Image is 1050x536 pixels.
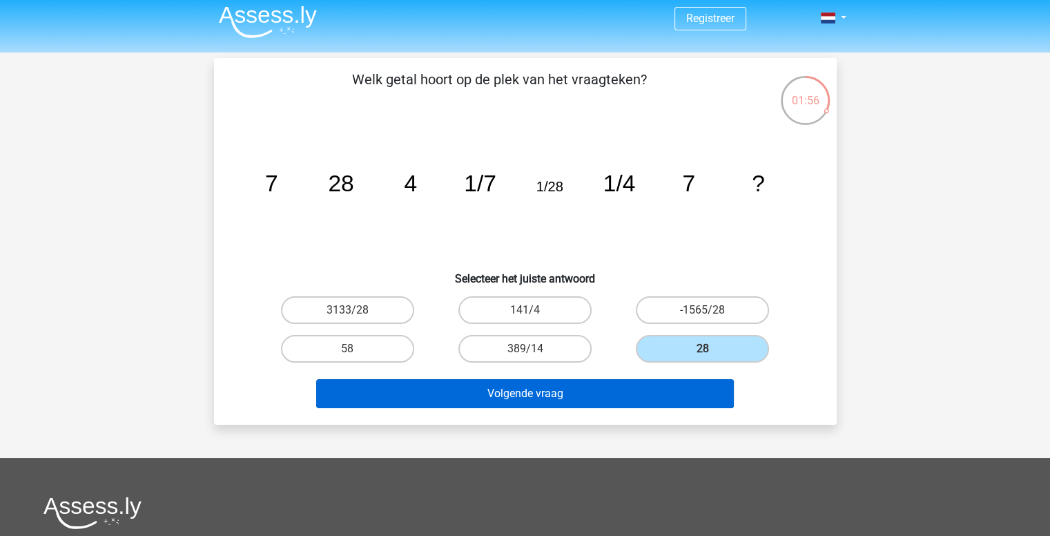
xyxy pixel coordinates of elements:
[636,296,769,324] label: -1565/28
[316,379,734,408] button: Volgende vraag
[281,335,414,363] label: 58
[236,69,763,111] p: Welk getal hoort op de plek van het vraagteken?
[458,335,592,363] label: 389/14
[219,6,317,38] img: Assessly
[264,171,278,196] tspan: 7
[458,296,592,324] label: 141/4
[603,171,635,196] tspan: 1/4
[464,171,496,196] tspan: 1/7
[281,296,414,324] label: 3133/28
[682,171,695,196] tspan: 7
[328,171,353,196] tspan: 28
[43,497,142,529] img: Assessly logo
[236,261,815,285] h6: Selecteer het juiste antwoord
[404,171,417,196] tspan: 4
[779,75,831,109] div: 01:56
[686,12,735,25] a: Registreer
[536,179,563,194] tspan: 1/28
[752,171,765,196] tspan: ?
[636,335,769,363] label: 28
